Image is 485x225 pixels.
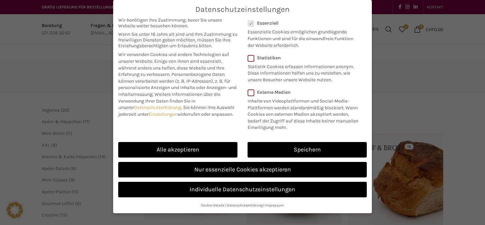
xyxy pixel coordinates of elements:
span: Wir benötigen Ihre Zustimmung, bevor Sie unsere Website weiter besuchen können. [118,17,237,29]
a: Cookie-Details [201,203,225,207]
label: Essenziell [248,20,358,26]
p: Essenzielle Cookies ermöglichen grundlegende Funktionen und sind für die einwandfreie Funktion de... [248,26,358,49]
label: Externe Medien [248,89,362,95]
span: Wir verwenden Cookies und andere Technologien auf unserer Website. Einige von ihnen sind essenzie... [118,52,229,77]
a: Alle akzeptieren [118,142,237,158]
a: Nur essenzielle Cookies akzeptieren [118,162,367,177]
span: Personenbezogene Daten können verarbeitet werden (z. B. IP-Adressen), z. B. für personalisierte A... [118,72,236,97]
p: Inhalte von Videoplattformen und Social-Media-Plattformen werden standardmäßig blockiert. Wenn Co... [248,95,362,131]
a: Datenschutzerklärung [227,203,263,207]
span: Datenschutzeinstellungen [195,5,290,14]
label: Statistiken [248,55,358,61]
span: Weitere Informationen über die Verwendung Ihrer Daten finden Sie in unserer . [118,91,220,110]
a: Datenschutzerklärung [134,105,181,110]
a: Impressum [265,203,284,207]
p: Statistik Cookies erfassen Informationen anonym. Diese Informationen helfen uns zu verstehen, wie... [248,61,358,83]
a: Individuelle Datenschutzeinstellungen [118,182,367,197]
a: Einstellungen [149,111,177,117]
a: Speichern [248,142,367,158]
span: Wenn Sie unter 16 Jahre alt sind und Ihre Zustimmung zu freiwilligen Diensten geben möchten, müss... [118,31,237,49]
span: Sie können Ihre Auswahl jederzeit unter widerrufen oder anpassen. [118,105,234,117]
